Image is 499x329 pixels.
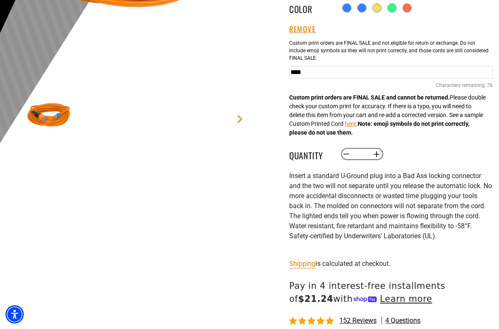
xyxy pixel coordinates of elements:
[289,3,331,13] legend: Color
[385,316,420,325] span: 4 questions
[339,316,377,324] span: 152 reviews
[345,120,356,128] button: here
[289,171,493,251] div: I
[25,92,73,140] img: orange
[289,260,316,268] a: Shipping
[236,115,244,123] a: Next
[289,317,335,325] span: 4.87 stars
[289,25,316,34] button: Remove
[5,305,24,324] div: Accessibility Menu
[289,66,493,79] input: Orange Cables
[289,172,492,240] span: nsert a standard U-Ground plug into a Bad Ass locking connector and the two will not separate unt...
[289,120,469,136] strong: Note: emoji symbols do not print correctly, please do not use them.
[289,258,493,269] div: is calculated at checkout.
[289,149,331,160] label: Quantity
[487,82,493,89] span: 76
[436,82,486,88] span: Characters remaining:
